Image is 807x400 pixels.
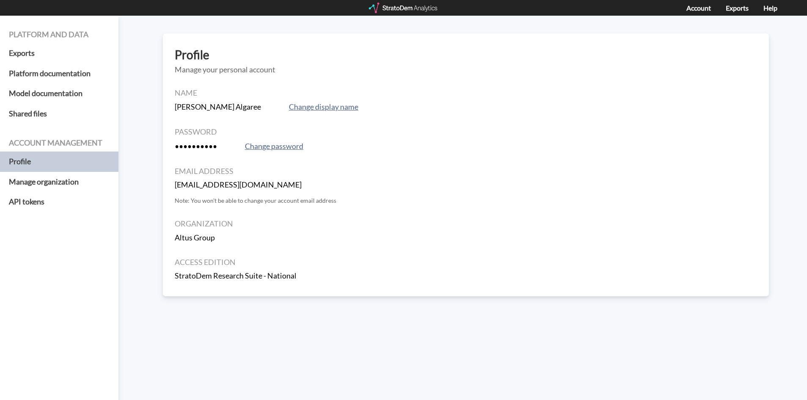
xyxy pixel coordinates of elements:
h4: Password [175,128,757,136]
h3: Profile [175,48,757,61]
a: Account [686,4,711,12]
h4: Access edition [175,258,757,267]
a: Platform documentation [9,63,110,84]
a: Exports [9,43,110,63]
strong: Altus Group [175,233,215,242]
strong: •••••••••• [175,141,217,151]
h4: Account management [9,139,110,147]
a: Shared files [9,104,110,124]
h5: Manage your personal account [175,66,757,74]
a: Exports [726,4,749,12]
h4: Organization [175,220,757,228]
strong: StratoDem Research Suite - National [175,271,296,280]
a: Manage organization [9,172,110,192]
h4: Email address [175,167,757,176]
a: Profile [9,152,110,172]
a: Help [763,4,777,12]
h4: Name [175,89,757,97]
p: Note: You won't be able to change your account email address [175,196,757,205]
a: API tokens [9,192,110,212]
h4: Platform and data [9,30,110,39]
button: Change display name [286,101,361,113]
strong: [PERSON_NAME] Algaree [175,102,261,111]
strong: [EMAIL_ADDRESS][DOMAIN_NAME] [175,180,302,189]
a: Model documentation [9,83,110,104]
button: Change password [242,141,306,152]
